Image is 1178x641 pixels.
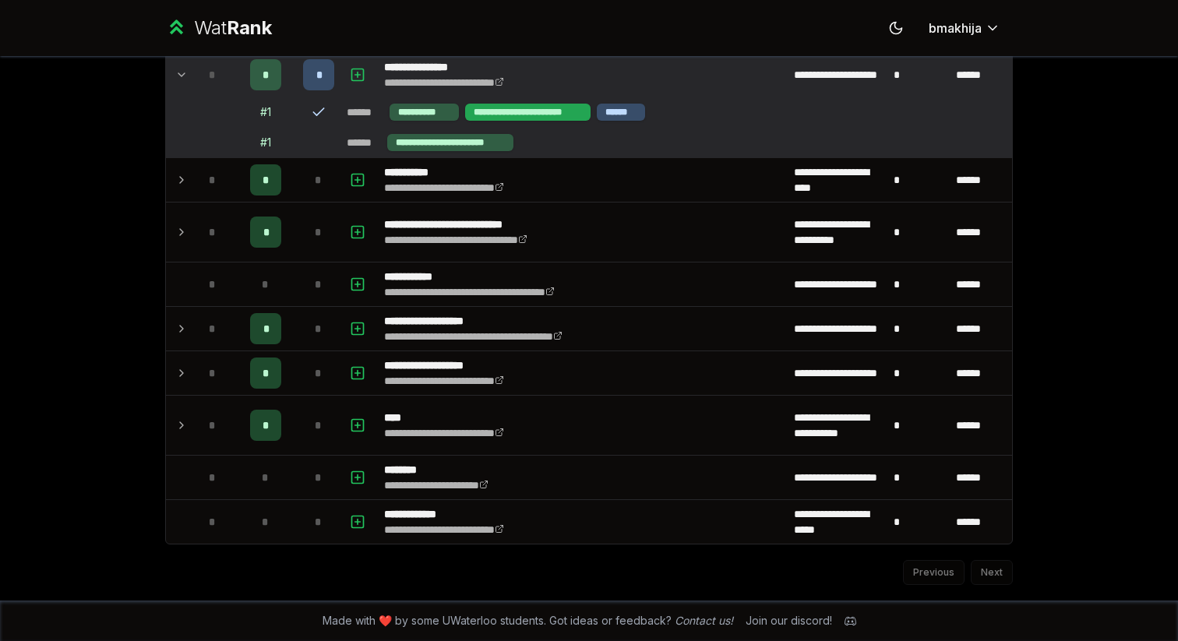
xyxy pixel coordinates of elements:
div: # 1 [260,135,271,150]
button: bmakhija [916,14,1013,42]
a: WatRank [165,16,272,41]
span: bmakhija [929,19,982,37]
div: Wat [194,16,272,41]
span: Made with ❤️ by some UWaterloo students. Got ideas or feedback? [323,613,733,629]
div: Join our discord! [746,613,832,629]
a: Contact us! [675,614,733,627]
div: # 1 [260,104,271,120]
span: Rank [227,16,272,39]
